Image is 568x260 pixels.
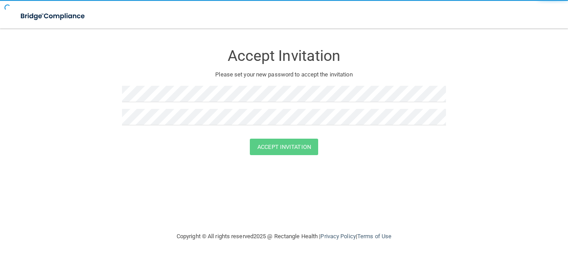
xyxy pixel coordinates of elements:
[320,233,355,240] a: Privacy Policy
[250,139,318,155] button: Accept Invitation
[122,222,446,251] div: Copyright © All rights reserved 2025 @ Rectangle Health | |
[129,69,439,80] p: Please set your new password to accept the invitation
[13,7,93,25] img: bridge_compliance_login_screen.278c3ca4.svg
[122,48,446,64] h3: Accept Invitation
[357,233,391,240] a: Terms of Use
